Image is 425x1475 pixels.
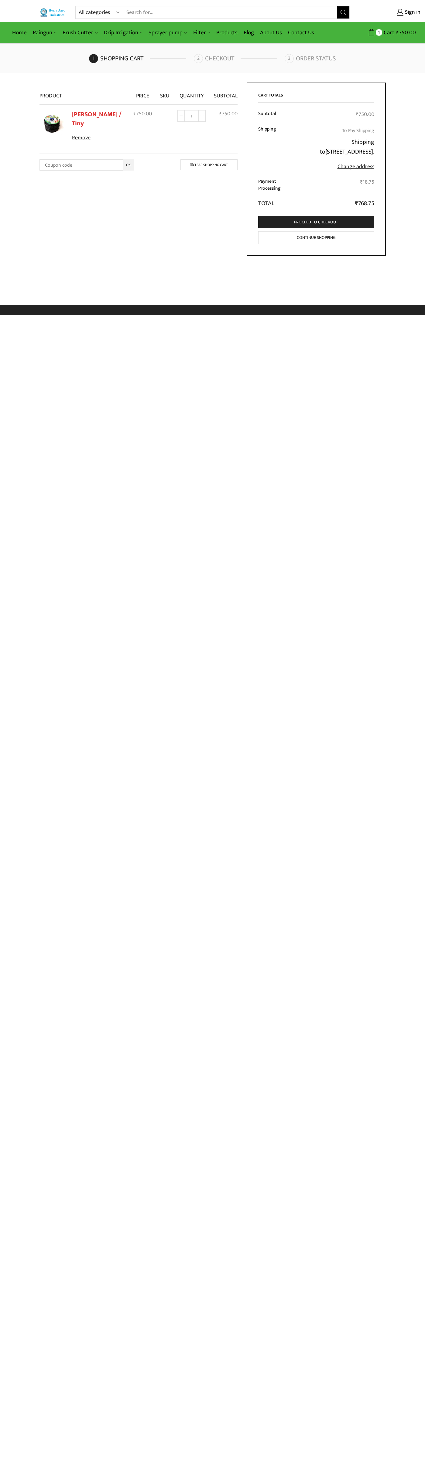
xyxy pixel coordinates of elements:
a: Contact Us [285,25,317,40]
span: ₹ [355,198,358,209]
th: Shipping [258,122,298,175]
strong: [STREET_ADDRESS] [325,147,373,157]
a: 1 Cart ₹750.00 [356,27,416,38]
a: Change address [338,162,374,171]
span: ₹ [360,178,363,187]
span: Sign in [403,8,420,16]
th: Price [129,83,156,104]
bdi: 768.75 [355,198,374,209]
input: Search for... [123,6,337,19]
th: SKU [156,83,173,104]
th: Subtotal [210,83,238,104]
button: Search button [337,6,349,19]
span: ₹ [219,109,222,118]
a: Products [213,25,241,40]
th: Payment Processing [258,175,298,195]
a: Home [9,25,30,40]
bdi: 750.00 [133,109,152,118]
a: [PERSON_NAME] / Tiny [72,109,121,128]
th: Subtotal [258,107,298,122]
span: ₹ [396,28,399,37]
bdi: 750.00 [356,110,374,119]
h2: Cart totals [258,93,374,103]
bdi: 750.00 [219,109,238,118]
th: Total [258,195,298,208]
label: To Pay Shipping [342,126,374,135]
th: Quantity [173,83,210,104]
a: Continue shopping [258,231,374,244]
a: Remove [72,134,125,142]
span: ₹ [133,109,136,118]
img: Tiny Drip Lateral [39,111,64,135]
span: 1 [376,29,382,36]
a: Proceed to checkout [258,216,374,228]
a: Clear shopping cart [180,159,238,170]
input: OK [123,159,134,171]
bdi: 750.00 [396,28,416,37]
a: Checkout [194,54,283,63]
a: About Us [257,25,285,40]
span: Cart [382,29,394,37]
a: Sign in [359,7,420,18]
a: Filter [190,25,213,40]
a: Raingun [30,25,60,40]
th: Product [39,83,130,104]
a: Brush Cutter [60,25,101,40]
span: ₹ [356,110,358,119]
a: Blog [241,25,257,40]
p: Shipping to . [302,137,374,157]
bdi: 18.75 [360,178,374,187]
input: Coupon code [39,159,134,171]
input: Product quantity [185,110,198,122]
a: Drip Irrigation [101,25,146,40]
a: Sprayer pump [146,25,190,40]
